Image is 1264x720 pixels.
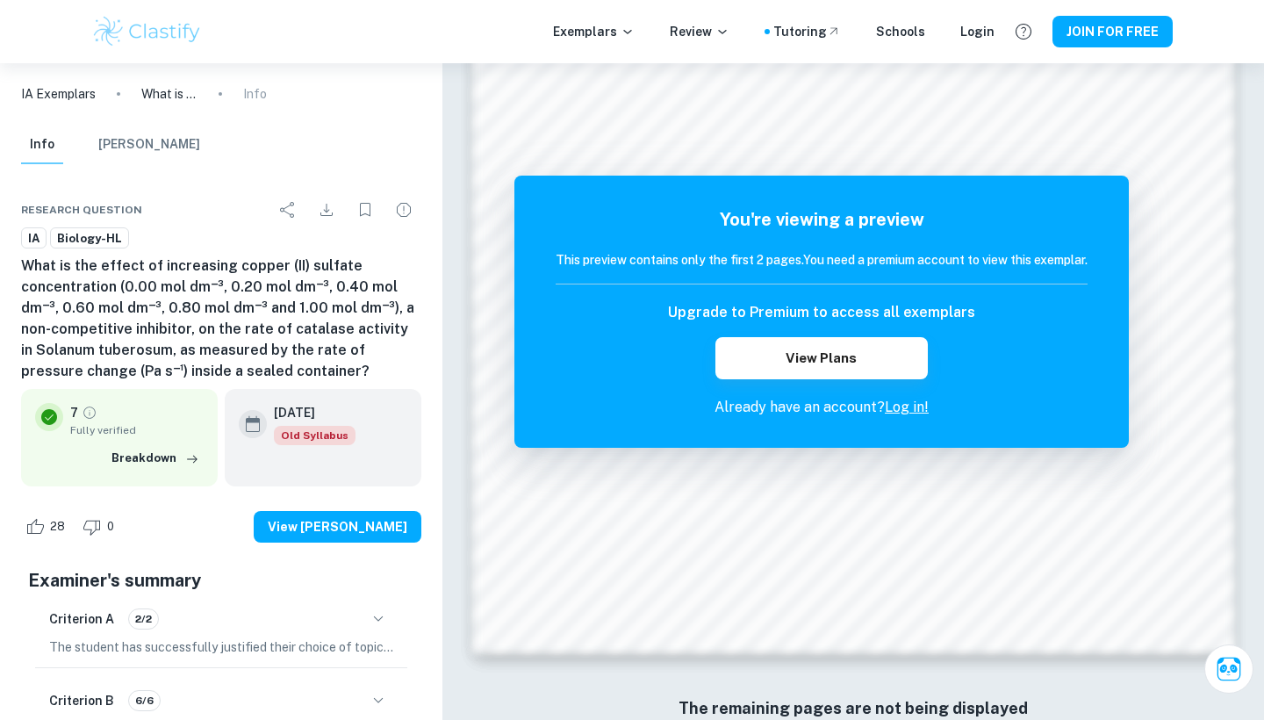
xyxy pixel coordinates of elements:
[107,445,204,472] button: Breakdown
[49,637,393,657] p: The student has successfully justified their choice of topic and research question by demonstrati...
[50,227,129,249] a: Biology-HL
[22,230,46,248] span: IA
[70,403,78,422] p: 7
[21,513,75,541] div: Like
[78,513,124,541] div: Dislike
[82,405,97,421] a: Grade fully verified
[70,422,204,438] span: Fully verified
[274,426,355,445] span: Old Syllabus
[21,202,142,218] span: Research question
[141,84,197,104] p: What is the effect of increasing copper (II) sulfate concentration (0.00 mol dm⁻³, 0.20 mol dm⁻³,...
[274,403,341,422] h6: [DATE]
[668,302,975,323] h6: Upgrade to Premium to access all exemplars
[1204,644,1253,694] button: Ask Clai
[715,337,928,379] button: View Plans
[254,511,421,543] button: View [PERSON_NAME]
[49,609,114,629] h6: Criterion A
[243,84,267,104] p: Info
[40,518,75,536] span: 28
[91,14,203,49] img: Clastify logo
[309,192,344,227] div: Download
[21,256,421,382] h6: What is the effect of increasing copper (II) sulfate concentration (0.00 mol dm⁻³, 0.20 mol dm⁻³,...
[386,192,421,227] div: Report issue
[274,426,355,445] div: Starting from the May 2025 session, the Biology IA requirements have changed. It's OK to refer to...
[129,693,160,709] span: 6/6
[556,206,1088,233] h5: You're viewing a preview
[49,691,114,710] h6: Criterion B
[553,22,635,41] p: Exemplars
[556,397,1088,418] p: Already have an account?
[21,126,63,164] button: Info
[1009,17,1038,47] button: Help and Feedback
[670,22,729,41] p: Review
[885,399,929,415] a: Log in!
[51,230,128,248] span: Biology-HL
[21,84,96,104] a: IA Exemplars
[773,22,841,41] a: Tutoring
[1052,16,1173,47] button: JOIN FOR FREE
[97,518,124,536] span: 0
[270,192,305,227] div: Share
[129,611,158,627] span: 2/2
[21,227,47,249] a: IA
[98,126,200,164] button: [PERSON_NAME]
[348,192,383,227] div: Bookmark
[960,22,995,41] a: Login
[556,250,1088,270] h6: This preview contains only the first 2 pages. You need a premium account to view this exemplar.
[876,22,925,41] a: Schools
[28,567,414,594] h5: Examiner's summary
